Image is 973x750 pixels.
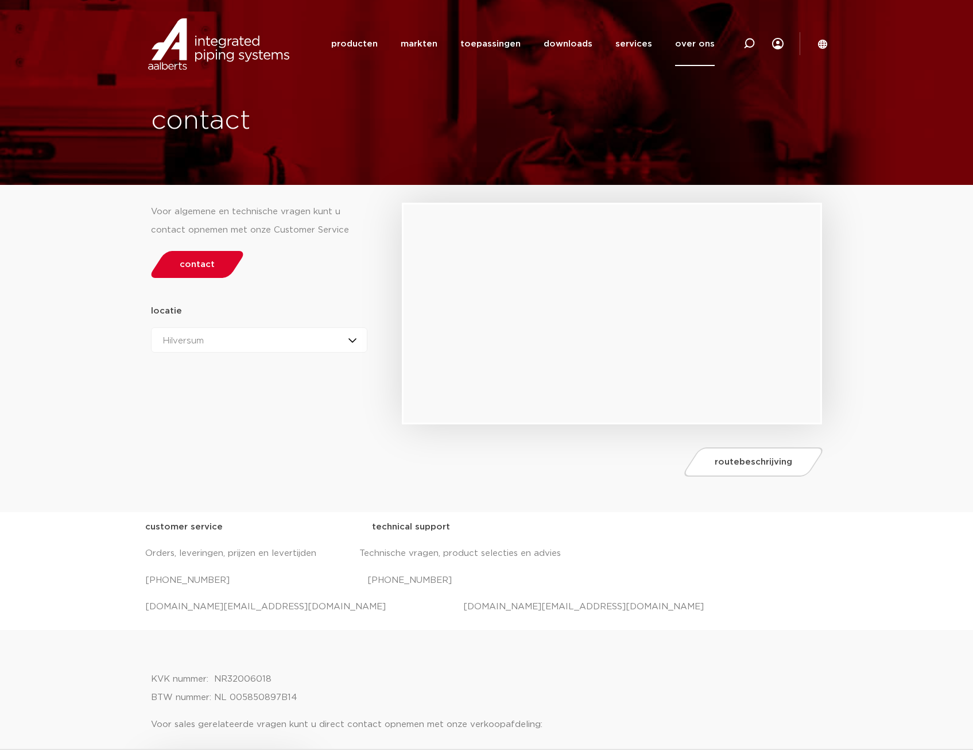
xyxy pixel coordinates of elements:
[715,458,792,466] span: routebeschrijving
[151,103,529,140] h1: contact
[145,523,450,531] strong: customer service technical support
[148,251,246,278] a: contact
[681,447,826,477] a: routebeschrijving
[145,571,828,590] p: [PHONE_NUMBER] [PHONE_NUMBER]
[615,22,652,66] a: services
[331,22,715,66] nav: Menu
[772,21,784,67] div: my IPS
[151,670,823,707] p: KVK nummer: NR32006018 BTW nummer: NL 005850897B14
[145,544,828,563] p: Orders, leveringen, prijzen en levertijden Technische vragen, product selecties en advies
[145,598,828,616] p: [DOMAIN_NAME][EMAIL_ADDRESS][DOMAIN_NAME] [DOMAIN_NAME][EMAIL_ADDRESS][DOMAIN_NAME]
[331,22,378,66] a: producten
[544,22,592,66] a: downloads
[151,203,368,239] div: Voor algemene en technische vragen kunt u contact opnemen met onze Customer Service
[401,22,437,66] a: markten
[163,337,204,345] span: Hilversum
[460,22,521,66] a: toepassingen
[151,307,182,315] strong: locatie
[675,22,715,66] a: over ons
[180,260,215,269] span: contact
[151,716,823,734] p: Voor sales gerelateerde vragen kunt u direct contact opnemen met onze verkoopafdeling:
